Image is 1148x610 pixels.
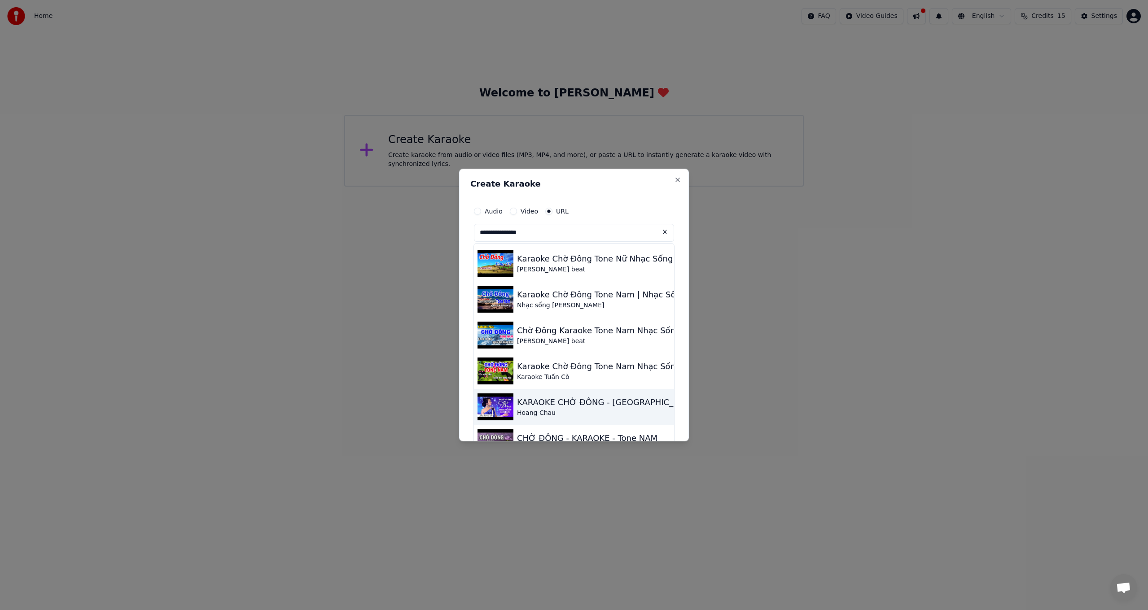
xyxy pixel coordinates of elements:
div: Karaoke Tuấn Cò [517,373,841,382]
div: Hoang Chau [517,409,770,418]
h2: Create Karaoke [470,180,678,188]
img: Chờ Đông Karaoke Tone Nam Nhạc Sống gia huy beat [478,322,513,349]
img: Karaoke Chờ Đông Tone Nữ Nhạc Sống gia huy beat [478,250,513,277]
div: [PERSON_NAME] beat [517,337,734,346]
img: CHỜ ĐÔNG - KARAOKE - Tone NAM [478,429,513,456]
img: KARAOKE CHỜ ĐÔNG - HOÀNG CHÂU | BÀI HÁT ĐỂ ĐỜI [478,393,513,420]
div: KARAOKE CHỜ ĐÔNG - [GEOGRAPHIC_DATA] | BÀI HÁT ĐỂ ĐỜI [517,396,770,409]
label: URL [556,208,569,214]
img: Karaoke Chờ Đông Tone Nam Nhạc Sống Mới 2024 | Nhạc Sống Tuấn Cò Karaoke [478,357,513,384]
div: CHỜ ĐÔNG - KARAOKE - Tone NAM [517,432,657,444]
div: Nhạc sống [PERSON_NAME] [517,301,756,310]
div: Karaoke Chờ Đông Tone Nam Nhạc Sống Mới 2024 | Nhạc Sống Tuấn Cò Karaoke [517,360,841,373]
label: Audio [485,208,503,214]
div: Karaoke Chờ Đông Tone Nữ Nhạc Sống gia huy beat [517,253,726,265]
div: Karaoke Chờ Đông Tone Nam | Nhạc Sống [PERSON_NAME] [517,288,756,301]
div: [PERSON_NAME] beat [517,265,726,274]
img: Karaoke Chờ Đông Tone Nam | Nhạc Sống Nguyễn Linh [478,286,513,313]
div: Chờ Đông Karaoke Tone Nam Nhạc Sống gia huy beat [517,324,734,337]
label: Video [521,208,538,214]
